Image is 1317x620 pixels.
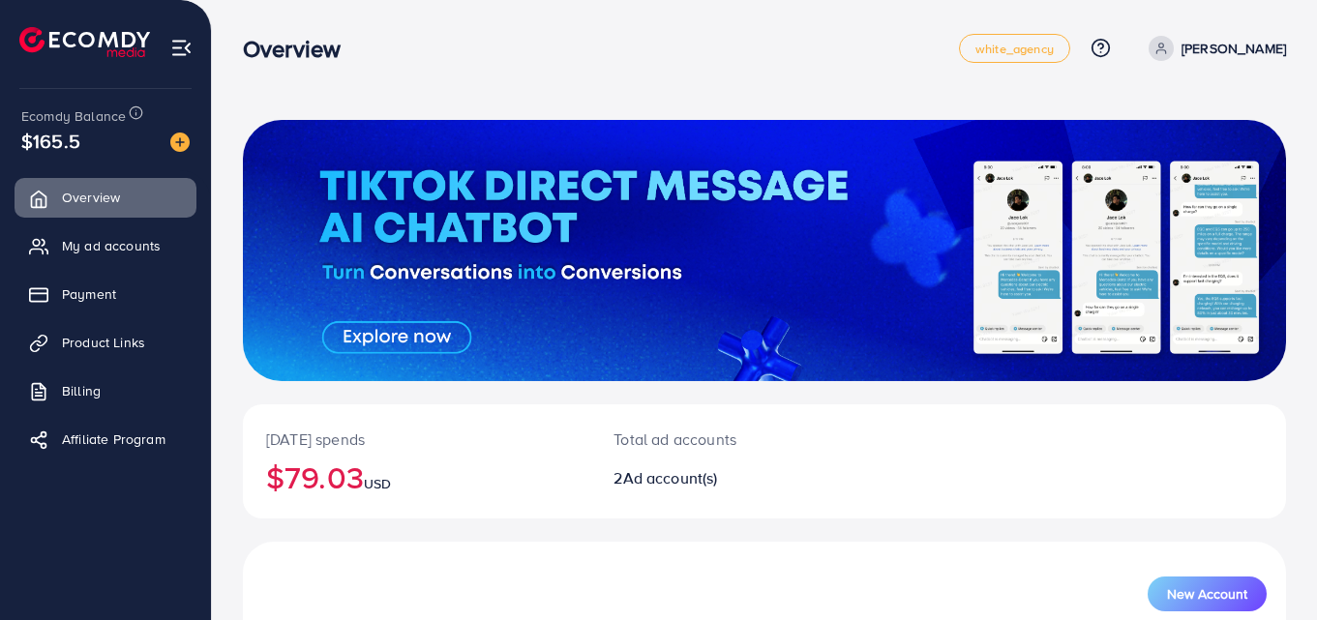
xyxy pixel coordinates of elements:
[15,275,196,313] a: Payment
[614,428,828,451] p: Total ad accounts
[62,381,101,400] span: Billing
[1148,576,1267,611] button: New Account
[15,323,196,362] a: Product Links
[15,178,196,217] a: Overview
[62,284,116,304] span: Payment
[1167,587,1247,601] span: New Account
[623,467,718,488] span: Ad account(s)
[614,469,828,487] h2: 2
[62,429,165,449] span: Affiliate Program
[62,236,161,255] span: My ad accounts
[62,188,120,207] span: Overview
[266,458,567,495] h2: $79.03
[15,226,196,265] a: My ad accounts
[1141,36,1286,61] a: [PERSON_NAME]
[62,333,145,352] span: Product Links
[1235,533,1302,605] iframe: Chat
[959,34,1070,63] a: white_agency
[21,127,80,155] span: $165.5
[243,35,356,63] h3: Overview
[21,106,126,126] span: Ecomdy Balance
[364,474,391,493] span: USD
[170,133,190,152] img: image
[975,43,1054,55] span: white_agency
[170,37,193,59] img: menu
[19,27,150,57] img: logo
[1182,37,1286,60] p: [PERSON_NAME]
[266,428,567,451] p: [DATE] spends
[15,420,196,458] a: Affiliate Program
[15,371,196,410] a: Billing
